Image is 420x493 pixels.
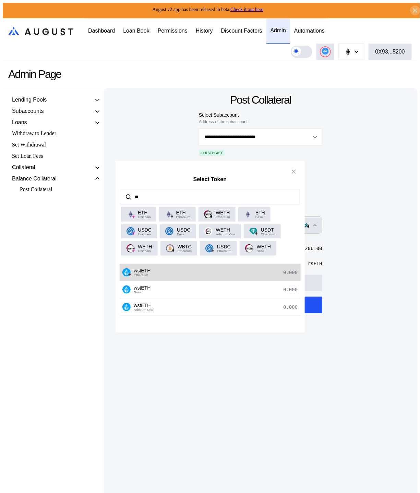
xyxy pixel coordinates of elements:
img: chain logo [344,48,352,56]
span: Base [134,291,151,294]
div: Balance Collateral [12,176,57,182]
span: ETH [176,210,191,215]
span: WETH [216,227,236,233]
img: WETH.PNG [204,227,213,235]
img: svg+xml,%3c [254,231,259,235]
span: USDC [138,227,152,233]
span: WBTC [178,244,192,249]
img: ethereum.png [165,210,173,219]
img: base-BpWWO12p.svg [250,248,254,253]
span: WETH [257,244,271,249]
div: 0.000 [283,303,300,312]
span: wstETH [134,268,151,273]
div: Address of the subaccount. [199,119,322,124]
img: svg+xml,%3c [209,214,213,219]
img: weth.png [245,244,253,253]
div: Subaccounts [12,108,44,114]
img: svg+xml,%3c [211,248,215,253]
img: arbitrum-Dowo5cUs.svg [128,307,132,311]
span: wstETH [134,285,151,291]
img: svg+xml,%3c [171,248,175,253]
span: Ethereum [216,215,230,219]
div: Set Withdrawal [10,140,102,150]
span: Ethereum [176,215,191,219]
button: Open menu [199,128,322,145]
div: Discount Factors [221,28,262,34]
div: Permissions [158,28,188,34]
span: USDC [217,244,231,249]
img: wrapped_bitcoin_wbtc.png [166,244,174,253]
span: Ethereum [217,249,231,253]
div: Collateral [12,164,35,171]
span: Ethereum [178,249,192,253]
img: superbridge-bridged-wsteth-base.png [122,285,131,294]
span: Unichain [138,215,151,219]
div: Lending Pools [12,97,47,103]
img: usdc.png [165,227,173,235]
img: Icon___Dark.png [303,222,309,228]
div: Post Collateral [16,185,92,193]
img: usdc.png [205,244,214,253]
div: Loan Book [123,28,149,34]
span: Base [177,233,191,236]
div: Withdraw to Lender [10,129,102,138]
span: ETH [255,210,265,215]
div: STRATEGIST [199,150,224,156]
img: base-BpWWO12p.svg [249,214,253,219]
img: svg%3e [132,214,136,219]
span: USDT [261,227,275,233]
span: wstETH [134,303,154,308]
div: Automations [294,28,325,34]
span: August v2 app has been released in beta. [153,7,264,12]
img: svg%3e [132,248,136,253]
span: Unichain [138,233,152,236]
span: Ethereum [134,273,151,277]
span: Arbitrum One [134,308,154,312]
div: Loans [12,119,27,126]
div: 47.095 rsETH [288,261,322,266]
img: weth_2.jpg [127,244,135,253]
img: svg+xml,%3c [170,214,174,219]
img: base-BpWWO12p.svg [170,231,175,235]
div: Post Collateral [230,94,291,106]
span: Ethereum [261,233,275,236]
img: Tether.png [249,227,257,235]
img: wstETH.png [122,268,131,277]
div: 0.000 [283,268,300,277]
img: arbitrum-Dowo5cUs.svg [209,231,214,235]
span: WETH [216,210,230,215]
div: 0.000 [283,285,300,294]
div: Admin [271,27,286,34]
img: svg%3e [132,231,136,235]
a: Check it out here [230,7,263,12]
img: base-BpWWO12p.svg [128,290,132,294]
button: close modal [288,166,299,177]
div: Admin Page [8,68,61,81]
span: Arbitrum One [216,233,236,236]
span: Base [255,215,265,219]
img: usdc.png [127,227,135,235]
div: 0X93...5200 [375,49,405,55]
span: Base [257,249,271,253]
span: Unichain [138,249,152,253]
img: ethereum.png [127,210,135,219]
div: Select Subaccount [199,112,322,118]
span: WETH [138,244,152,249]
div: Set Loan Fees [10,151,102,161]
img: svg+xml,%3c [128,272,132,277]
h2: Select Token [193,176,227,183]
img: ethereum.png [244,210,252,219]
span: USDC [177,227,191,233]
div: $ -220206.00 [290,246,322,251]
div: Dashboard [88,28,115,34]
img: weth.png [204,210,212,219]
div: History [196,28,213,34]
span: ETH [138,210,151,215]
img: wstETH.png [122,303,131,311]
img: svg+xml,%3c [306,224,310,228]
